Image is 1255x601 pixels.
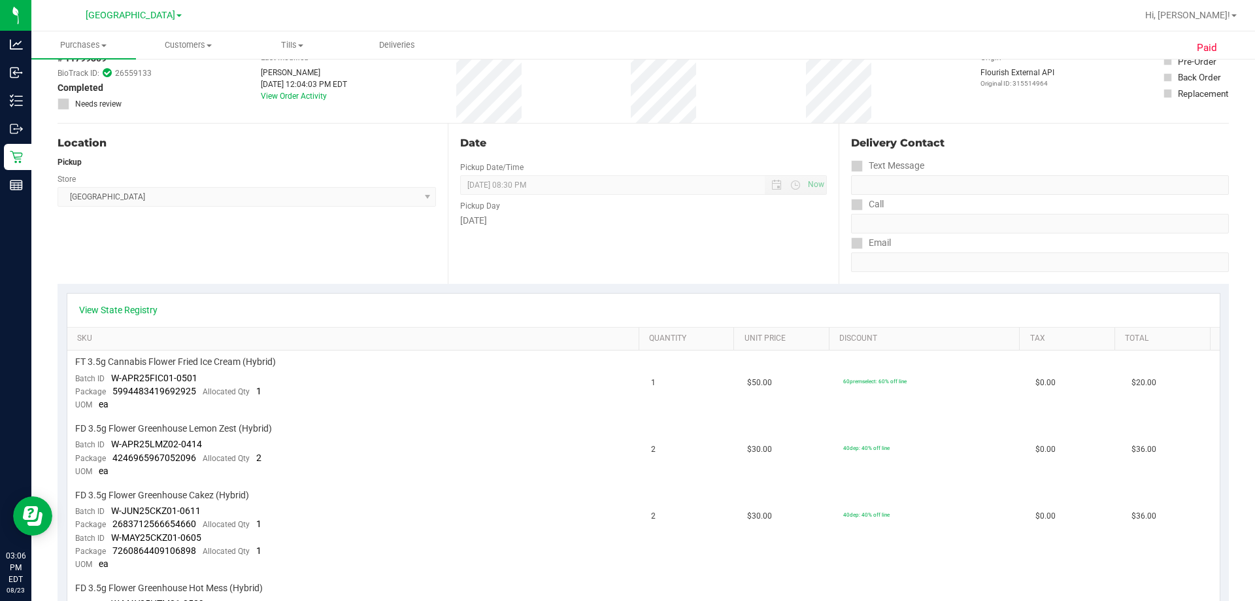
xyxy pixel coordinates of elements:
label: Text Message [851,156,924,175]
inline-svg: Reports [10,179,23,192]
iframe: Resource center [13,496,52,536]
label: Call [851,195,884,214]
input: Format: (999) 999-9999 [851,175,1229,195]
span: Paid [1197,41,1217,56]
span: Allocated Qty [203,387,250,396]
span: 1 [651,377,656,389]
span: 4246965967052096 [112,453,196,463]
span: $30.00 [747,443,772,456]
a: Customers [136,31,241,59]
span: UOM [75,560,92,569]
span: Package [75,547,106,556]
span: In Sync [103,67,112,79]
a: Discount [839,334,1014,344]
inline-svg: Analytics [10,38,23,51]
span: ea [99,399,109,409]
span: Allocated Qty [203,454,250,463]
a: Tills [241,31,345,59]
div: Back Order [1178,71,1221,84]
span: Completed [58,81,103,95]
a: Total [1125,334,1205,344]
span: [GEOGRAPHIC_DATA] [86,10,175,21]
span: ea [99,466,109,476]
span: Deliveries [361,39,433,51]
span: 2683712566654660 [112,519,196,529]
span: 1 [256,545,261,556]
p: 08/23 [6,585,25,595]
inline-svg: Inbound [10,66,23,79]
span: 5994483419692925 [112,386,196,396]
span: W-MAY25CKZ01-0605 [111,532,201,543]
span: Customers [137,39,240,51]
span: BioTrack ID: [58,67,99,79]
a: Quantity [649,334,729,344]
span: Batch ID [75,374,105,383]
a: Tax [1030,334,1110,344]
span: 1 [256,386,261,396]
inline-svg: Retail [10,150,23,163]
p: Original ID: 315514964 [980,78,1054,88]
p: 03:06 PM EDT [6,550,25,585]
a: Unit Price [745,334,824,344]
div: Flourish External API [980,67,1054,88]
span: Allocated Qty [203,547,250,556]
span: $0.00 [1035,510,1056,523]
span: Package [75,387,106,396]
span: 2 [651,443,656,456]
span: Batch ID [75,440,105,449]
span: Allocated Qty [203,520,250,529]
span: $0.00 [1035,443,1056,456]
span: FD 3.5g Flower Greenhouse Lemon Zest (Hybrid) [75,422,272,435]
span: Tills [241,39,344,51]
div: [DATE] 12:04:03 PM EDT [261,78,347,90]
span: Package [75,454,106,463]
span: $36.00 [1131,510,1156,523]
inline-svg: Outbound [10,122,23,135]
span: UOM [75,467,92,476]
input: Format: (999) 999-9999 [851,214,1229,233]
div: Date [460,135,826,151]
span: FD 3.5g Flower Greenhouse Cakez (Hybrid) [75,489,249,502]
span: Hi, [PERSON_NAME]! [1145,10,1230,20]
label: Email [851,233,891,252]
span: Needs review [75,98,122,110]
div: Pre-Order [1178,55,1216,68]
div: Location [58,135,436,151]
strong: Pickup [58,158,82,167]
span: 40dep: 40% off line [843,445,890,451]
span: W-JUN25CKZ01-0611 [111,506,201,516]
span: 60premselect: 60% off line [843,378,907,385]
span: $0.00 [1035,377,1056,389]
div: [DATE] [460,214,826,228]
a: Deliveries [344,31,449,59]
span: Purchases [31,39,136,51]
span: $20.00 [1131,377,1156,389]
div: [PERSON_NAME] [261,67,347,78]
span: W-APR25FIC01-0501 [111,373,197,383]
span: ea [99,558,109,569]
inline-svg: Inventory [10,94,23,107]
span: 7260864409106898 [112,545,196,556]
a: View State Registry [79,303,158,317]
span: FT 3.5g Cannabis Flower Fried Ice Cream (Hybrid) [75,356,276,368]
span: Package [75,520,106,529]
span: 2 [256,453,261,463]
span: 2 [651,510,656,523]
div: Delivery Contact [851,135,1229,151]
span: $50.00 [747,377,772,389]
label: Pickup Date/Time [460,162,524,173]
span: UOM [75,400,92,409]
span: 26559133 [115,67,152,79]
label: Store [58,173,76,185]
span: FD 3.5g Flower Greenhouse Hot Mess (Hybrid) [75,582,263,594]
a: SKU [77,334,633,344]
span: Batch ID [75,507,105,516]
div: Replacement [1178,87,1228,100]
span: $36.00 [1131,443,1156,456]
span: 1 [256,519,261,529]
span: 40dep: 40% off line [843,511,890,518]
span: W-APR25LMZ02-0414 [111,439,202,449]
span: Batch ID [75,534,105,543]
span: $30.00 [747,510,772,523]
label: Pickup Day [460,200,500,212]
